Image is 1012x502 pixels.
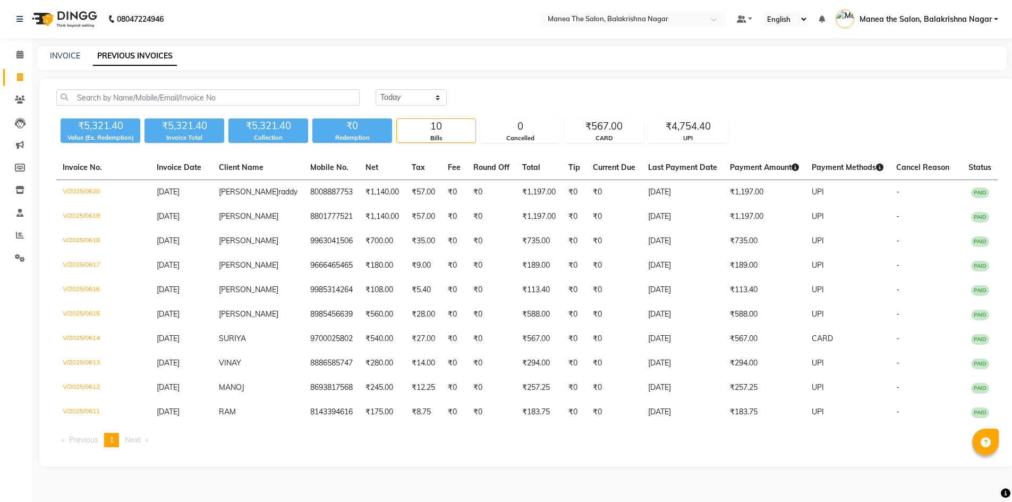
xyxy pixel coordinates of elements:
[304,278,359,302] td: 9985314264
[219,309,278,319] span: [PERSON_NAME]
[441,351,467,376] td: ₹0
[157,334,180,343] span: [DATE]
[93,47,177,66] a: PREVIOUS INVOICES
[642,205,724,229] td: [DATE]
[724,327,805,351] td: ₹567.00
[278,187,297,197] span: raddy
[405,253,441,278] td: ₹9.00
[56,302,150,327] td: V/2025/0615
[516,229,562,253] td: ₹735.00
[896,285,899,294] span: -
[562,278,586,302] td: ₹0
[441,229,467,253] td: ₹0
[359,253,405,278] td: ₹180.00
[405,180,441,205] td: ₹57.00
[56,205,150,229] td: V/2025/0619
[812,187,824,197] span: UPI
[971,407,989,418] span: PAID
[586,327,642,351] td: ₹0
[405,205,441,229] td: ₹57.00
[724,302,805,327] td: ₹588.00
[441,253,467,278] td: ₹0
[448,163,461,172] span: Fee
[586,229,642,253] td: ₹0
[562,253,586,278] td: ₹0
[593,163,635,172] span: Current Due
[405,376,441,400] td: ₹12.25
[157,285,180,294] span: [DATE]
[812,309,824,319] span: UPI
[971,383,989,394] span: PAID
[56,433,998,447] nav: Pagination
[562,302,586,327] td: ₹0
[896,211,899,221] span: -
[642,278,724,302] td: [DATE]
[812,382,824,392] span: UPI
[586,278,642,302] td: ₹0
[467,327,516,351] td: ₹0
[586,351,642,376] td: ₹0
[405,327,441,351] td: ₹27.00
[971,188,989,198] span: PAID
[56,180,150,205] td: V/2025/0620
[144,133,224,142] div: Invoice Total
[642,302,724,327] td: [DATE]
[730,163,799,172] span: Payment Amount
[481,134,559,143] div: Cancelled
[157,407,180,416] span: [DATE]
[359,180,405,205] td: ₹1,140.00
[860,14,992,25] span: Manea the Salon, Balakrishna Nagar
[412,163,425,172] span: Tax
[896,309,899,319] span: -
[405,278,441,302] td: ₹5.40
[304,302,359,327] td: 8985456639
[586,400,642,424] td: ₹0
[516,302,562,327] td: ₹588.00
[642,229,724,253] td: [DATE]
[642,351,724,376] td: [DATE]
[397,119,475,134] div: 10
[441,302,467,327] td: ₹0
[971,236,989,247] span: PAID
[562,180,586,205] td: ₹0
[397,134,475,143] div: Bills
[896,334,899,343] span: -
[516,327,562,351] td: ₹567.00
[649,134,727,143] div: UPI
[896,163,949,172] span: Cancel Reason
[441,376,467,400] td: ₹0
[56,327,150,351] td: V/2025/0614
[125,435,141,445] span: Next
[896,187,899,197] span: -
[724,180,805,205] td: ₹1,197.00
[724,376,805,400] td: ₹257.25
[304,351,359,376] td: 8886585747
[467,205,516,229] td: ₹0
[157,236,180,245] span: [DATE]
[896,260,899,270] span: -
[359,376,405,400] td: ₹245.00
[812,163,883,172] span: Payment Methods
[157,163,201,172] span: Invoice Date
[405,400,441,424] td: ₹8.75
[441,180,467,205] td: ₹0
[157,260,180,270] span: [DATE]
[304,376,359,400] td: 8693817568
[516,376,562,400] td: ₹257.25
[304,400,359,424] td: 8143394616
[56,400,150,424] td: V/2025/0611
[157,382,180,392] span: [DATE]
[481,119,559,134] div: 0
[568,163,580,172] span: Tip
[63,163,102,172] span: Invoice No.
[724,400,805,424] td: ₹183.75
[56,278,150,302] td: V/2025/0616
[562,351,586,376] td: ₹0
[117,4,164,34] b: 08047224946
[467,278,516,302] td: ₹0
[812,236,824,245] span: UPI
[562,205,586,229] td: ₹0
[467,351,516,376] td: ₹0
[971,285,989,296] span: PAID
[516,180,562,205] td: ₹1,197.00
